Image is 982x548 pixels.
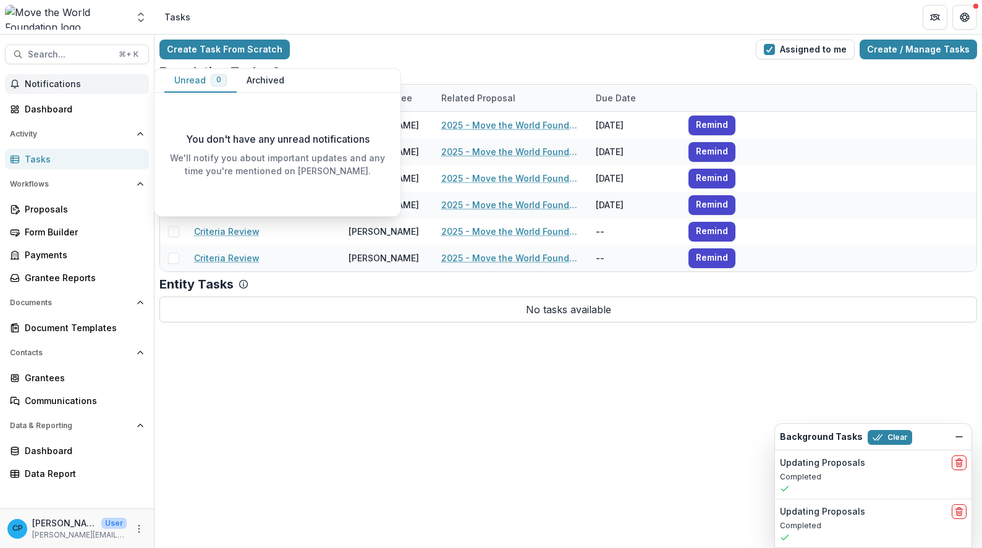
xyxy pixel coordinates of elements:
[25,153,139,166] div: Tasks
[441,198,581,211] a: 2025 - Move the World Foundation - 2025 Grant Interest Form
[434,85,588,111] div: Related Proposal
[952,429,967,444] button: Dismiss
[194,251,260,264] a: Criteria Review
[688,248,735,268] button: Remind
[5,124,149,144] button: Open Activity
[25,271,139,284] div: Grantee Reports
[952,455,967,470] button: delete
[588,85,681,111] div: Due Date
[5,368,149,388] a: Grantees
[164,69,237,93] button: Unread
[25,321,139,334] div: Document Templates
[588,192,681,218] div: [DATE]
[5,44,149,64] button: Search...
[116,48,141,61] div: ⌘ + K
[756,40,855,59] button: Assigned to me
[164,11,190,23] div: Tasks
[5,149,149,169] a: Tasks
[10,130,132,138] span: Activity
[5,199,149,219] a: Proposals
[441,251,581,264] a: 2025 - Move the World Foundation - 2025 Grant Interest Form
[588,218,681,245] div: --
[780,432,863,442] h2: Background Tasks
[5,74,149,94] button: Notifications
[28,49,111,60] span: Search...
[25,394,139,407] div: Communications
[25,248,139,261] div: Payments
[588,165,681,192] div: [DATE]
[5,99,149,119] a: Dashboard
[780,520,967,531] p: Completed
[923,5,947,30] button: Partners
[349,225,419,238] div: [PERSON_NAME]
[159,64,266,79] p: Foundation Tasks
[25,371,139,384] div: Grantees
[588,91,643,104] div: Due Date
[194,225,260,238] a: Criteria Review
[688,116,735,135] button: Remind
[5,390,149,411] a: Communications
[780,458,865,468] h2: Updating Proposals
[5,343,149,363] button: Open Contacts
[32,529,127,541] p: [PERSON_NAME][EMAIL_ADDRESS][DOMAIN_NAME]
[216,75,221,84] span: 0
[159,8,195,26] nav: breadcrumb
[159,277,234,292] p: Entity Tasks
[25,467,139,480] div: Data Report
[5,416,149,436] button: Open Data & Reporting
[441,225,581,238] a: 2025 - Move the World Foundation - 2025 Grant Interest Form
[237,69,294,93] button: Archived
[32,516,96,529] p: [PERSON_NAME]
[5,174,149,194] button: Open Workflows
[588,112,681,138] div: [DATE]
[5,318,149,338] a: Document Templates
[952,504,967,519] button: delete
[688,142,735,162] button: Remind
[101,518,127,529] p: User
[12,525,23,533] div: Christina Pappas
[25,79,144,90] span: Notifications
[159,40,290,59] a: Create Task From Scratch
[441,145,581,158] a: 2025 - Move the World Foundation - 2025 Grant Interest Form
[10,348,132,357] span: Contacts
[5,441,149,461] a: Dashboard
[441,172,581,185] a: 2025 - Move the World Foundation - 2025 Grant Interest Form
[10,298,132,307] span: Documents
[25,103,139,116] div: Dashboard
[164,151,391,177] p: We'll notify you about important updates and any time you're mentioned on [PERSON_NAME].
[688,169,735,188] button: Remind
[441,119,581,132] a: 2025 - Move the World Foundation - 2025 Grant Interest Form
[349,251,419,264] div: [PERSON_NAME]
[780,471,967,483] p: Completed
[688,222,735,242] button: Remind
[434,91,523,104] div: Related Proposal
[5,5,127,30] img: Move the World Foundation logo
[860,40,977,59] a: Create / Manage Tasks
[588,245,681,271] div: --
[5,293,149,313] button: Open Documents
[780,507,865,517] h2: Updating Proposals
[25,444,139,457] div: Dashboard
[159,297,977,322] p: No tasks available
[5,245,149,265] a: Payments
[688,195,735,215] button: Remind
[868,430,912,445] button: Clear
[132,521,146,536] button: More
[186,132,370,146] p: You don't have any unread notifications
[10,421,132,430] span: Data & Reporting
[132,5,150,30] button: Open entity switcher
[5,268,149,288] a: Grantee Reports
[10,180,132,188] span: Workflows
[25,203,139,216] div: Proposals
[952,5,977,30] button: Get Help
[588,138,681,165] div: [DATE]
[5,222,149,242] a: Form Builder
[25,226,139,238] div: Form Builder
[5,463,149,484] a: Data Report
